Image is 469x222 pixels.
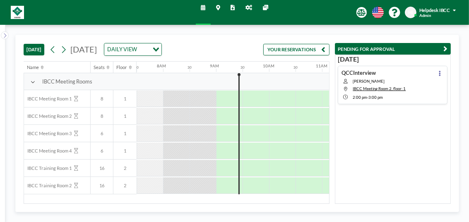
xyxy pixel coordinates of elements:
[338,55,447,63] h3: [DATE]
[24,44,44,55] button: [DATE]
[11,6,24,19] img: organization-logo
[42,78,92,85] span: IBCC Meeting Rooms
[113,183,137,189] span: 2
[135,65,139,69] div: 30
[367,95,368,100] span: -
[91,148,113,154] span: 6
[24,148,72,154] span: IBCC Meeting Room 4
[117,64,127,70] div: Floor
[139,45,148,54] input: Search for option
[113,165,137,171] span: 2
[113,113,137,119] span: 1
[342,69,376,76] h4: QCCInterview
[188,65,192,69] div: 30
[91,96,113,102] span: 8
[368,95,383,100] span: 3:00 PM
[104,43,161,55] div: Search for option
[263,44,330,55] button: YOUR RESERVATIONS
[263,64,274,69] div: 10AM
[24,113,72,119] span: IBCC Meeting Room 2
[91,113,113,119] span: 8
[24,96,72,102] span: IBCC Meeting Room 1
[408,10,413,15] span: HI
[157,64,166,69] div: 8AM
[241,65,245,69] div: 30
[210,64,219,69] div: 9AM
[293,65,298,69] div: 30
[24,131,72,136] span: IBCC Meeting Room 3
[91,131,113,136] span: 6
[113,96,137,102] span: 1
[419,7,450,13] span: Helpdesk IBCC
[91,183,113,189] span: 16
[24,183,72,189] span: IBCC Training Room 2
[316,64,327,69] div: 11AM
[91,165,113,171] span: 16
[70,44,97,54] span: [DATE]
[24,165,72,171] span: IBCC Training Room 1
[335,43,451,55] button: PENDING FOR APPROVAL
[419,13,431,18] span: Admin
[113,148,137,154] span: 1
[353,95,367,100] span: 2:00 PM
[27,64,39,70] div: Name
[94,64,105,70] div: Seats
[106,45,138,54] span: DAILY VIEW
[353,79,406,84] span: [PERSON_NAME]
[113,131,137,136] span: 1
[353,86,406,91] span: IBCC Meeting Room 2, floor: 1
